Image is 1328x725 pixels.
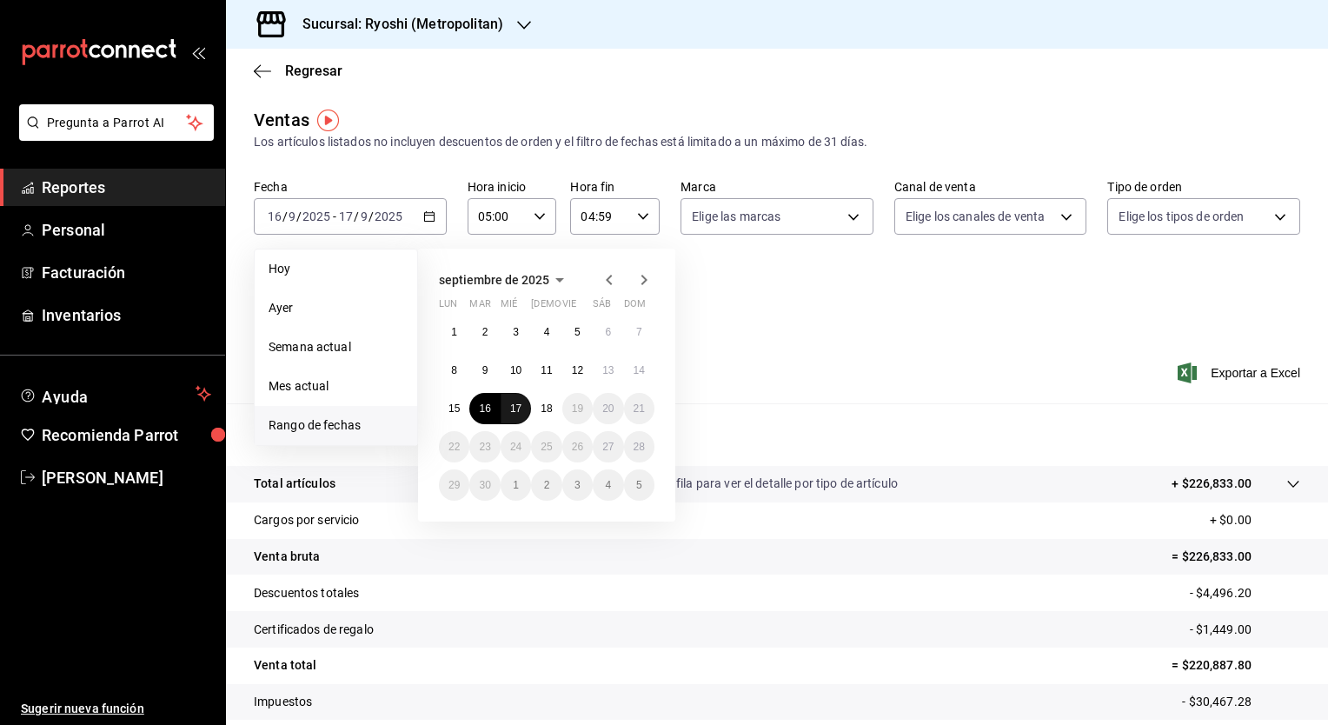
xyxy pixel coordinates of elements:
abbr: 3 de septiembre de 2025 [513,326,519,338]
a: Pregunta a Parrot AI [12,126,214,144]
button: 28 de septiembre de 2025 [624,431,654,462]
span: Ayuda [42,383,189,404]
abbr: 9 de septiembre de 2025 [482,364,488,376]
span: Elige los tipos de orden [1119,208,1244,225]
button: septiembre de 2025 [439,269,570,290]
abbr: miércoles [501,298,517,316]
h3: Sucursal: Ryoshi (Metropolitan) [289,14,503,35]
button: 2 de septiembre de 2025 [469,316,500,348]
button: 26 de septiembre de 2025 [562,431,593,462]
abbr: 8 de septiembre de 2025 [451,364,457,376]
abbr: 14 de septiembre de 2025 [634,364,645,376]
p: Certificados de regalo [254,621,374,639]
button: 3 de octubre de 2025 [562,469,593,501]
button: 18 de septiembre de 2025 [531,393,561,424]
button: 13 de septiembre de 2025 [593,355,623,386]
abbr: 3 de octubre de 2025 [574,479,581,491]
button: 24 de septiembre de 2025 [501,431,531,462]
button: 29 de septiembre de 2025 [439,469,469,501]
span: Elige las marcas [692,208,780,225]
p: Venta total [254,656,316,675]
span: Pregunta a Parrot AI [47,114,187,132]
img: Tooltip marker [317,110,339,131]
p: Cargos por servicio [254,511,360,529]
abbr: 12 de septiembre de 2025 [572,364,583,376]
span: Elige los canales de venta [906,208,1045,225]
span: [PERSON_NAME] [42,466,211,489]
p: Impuestos [254,693,312,711]
button: 8 de septiembre de 2025 [439,355,469,386]
button: 17 de septiembre de 2025 [501,393,531,424]
span: / [282,210,288,223]
span: Semana actual [269,338,403,356]
abbr: martes [469,298,490,316]
abbr: 17 de septiembre de 2025 [510,402,521,415]
label: Canal de venta [894,181,1087,193]
p: = $226,833.00 [1172,548,1300,566]
abbr: 4 de septiembre de 2025 [544,326,550,338]
p: - $4,496.20 [1190,584,1300,602]
abbr: 11 de septiembre de 2025 [541,364,552,376]
p: = $220,887.80 [1172,656,1300,675]
span: Rango de fechas [269,416,403,435]
button: 7 de septiembre de 2025 [624,316,654,348]
input: ---- [374,210,403,223]
label: Hora inicio [468,181,557,193]
span: / [296,210,302,223]
abbr: 26 de septiembre de 2025 [572,441,583,453]
input: -- [267,210,282,223]
button: 2 de octubre de 2025 [531,469,561,501]
label: Marca [681,181,873,193]
abbr: jueves [531,298,634,316]
abbr: 23 de septiembre de 2025 [479,441,490,453]
abbr: 13 de septiembre de 2025 [602,364,614,376]
div: Los artículos listados no incluyen descuentos de orden y el filtro de fechas está limitado a un m... [254,133,1300,151]
button: 15 de septiembre de 2025 [439,393,469,424]
abbr: 30 de septiembre de 2025 [479,479,490,491]
abbr: 7 de septiembre de 2025 [636,326,642,338]
div: Ventas [254,107,309,133]
p: Da clic en la fila para ver el detalle por tipo de artículo [609,475,898,493]
button: open_drawer_menu [191,45,205,59]
button: 5 de octubre de 2025 [624,469,654,501]
span: Facturación [42,261,211,284]
p: - $30,467.28 [1182,693,1300,711]
abbr: 27 de septiembre de 2025 [602,441,614,453]
span: Hoy [269,260,403,278]
abbr: 22 de septiembre de 2025 [448,441,460,453]
button: 11 de septiembre de 2025 [531,355,561,386]
input: -- [360,210,369,223]
button: 5 de septiembre de 2025 [562,316,593,348]
abbr: 28 de septiembre de 2025 [634,441,645,453]
p: - $1,449.00 [1190,621,1300,639]
button: 20 de septiembre de 2025 [593,393,623,424]
span: / [369,210,374,223]
span: / [354,210,359,223]
abbr: 19 de septiembre de 2025 [572,402,583,415]
span: Personal [42,218,211,242]
abbr: 4 de octubre de 2025 [605,479,611,491]
abbr: viernes [562,298,576,316]
button: 6 de septiembre de 2025 [593,316,623,348]
span: Mes actual [269,377,403,396]
abbr: 1 de septiembre de 2025 [451,326,457,338]
button: 12 de septiembre de 2025 [562,355,593,386]
span: Recomienda Parrot [42,423,211,447]
span: septiembre de 2025 [439,273,549,287]
abbr: 10 de septiembre de 2025 [510,364,521,376]
abbr: 20 de septiembre de 2025 [602,402,614,415]
abbr: 16 de septiembre de 2025 [479,402,490,415]
button: 19 de septiembre de 2025 [562,393,593,424]
p: Resumen [254,424,1300,445]
button: 3 de septiembre de 2025 [501,316,531,348]
abbr: sábado [593,298,611,316]
span: Reportes [42,176,211,199]
span: Sugerir nueva función [21,700,211,718]
p: Descuentos totales [254,584,359,602]
label: Fecha [254,181,447,193]
button: 14 de septiembre de 2025 [624,355,654,386]
abbr: 24 de septiembre de 2025 [510,441,521,453]
span: Exportar a Excel [1181,362,1300,383]
label: Tipo de orden [1107,181,1300,193]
